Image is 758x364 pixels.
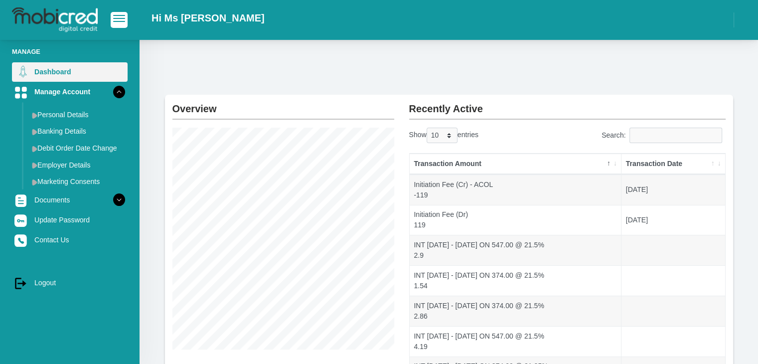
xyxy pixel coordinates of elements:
[621,154,725,175] th: Transaction Date: activate to sort column ascending
[32,146,37,152] img: menu arrow
[410,205,621,235] td: Initiation Fee (Dr) 119
[409,95,726,115] h2: Recently Active
[32,162,37,169] img: menu arrow
[12,47,128,56] li: Manage
[12,230,128,249] a: Contact Us
[32,129,37,135] img: menu arrow
[12,7,98,32] img: logo-mobicred.svg
[172,95,394,115] h2: Overview
[629,128,722,143] input: Search:
[621,205,725,235] td: [DATE]
[410,296,621,326] td: INT [DATE] - [DATE] ON 374.00 @ 21.5% 2.86
[409,128,478,143] label: Show entries
[28,140,128,156] a: Debit Order Date Change
[621,175,725,205] td: [DATE]
[28,157,128,173] a: Employer Details
[12,62,128,81] a: Dashboard
[12,190,128,209] a: Documents
[12,273,128,292] a: Logout
[602,128,726,143] label: Search:
[410,265,621,296] td: INT [DATE] - [DATE] ON 374.00 @ 21.5% 1.54
[32,112,37,119] img: menu arrow
[410,154,621,175] th: Transaction Amount: activate to sort column descending
[152,12,265,24] h2: Hi Ms [PERSON_NAME]
[12,210,128,229] a: Update Password
[427,128,457,143] select: Showentries
[410,235,621,265] td: INT [DATE] - [DATE] ON 547.00 @ 21.5% 2.9
[28,107,128,123] a: Personal Details
[410,175,621,205] td: Initiation Fee (Cr) - ACOL -119
[12,82,128,101] a: Manage Account
[28,174,128,189] a: Marketing Consents
[28,123,128,139] a: Banking Details
[32,179,37,185] img: menu arrow
[410,326,621,357] td: INT [DATE] - [DATE] ON 547.00 @ 21.5% 4.19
